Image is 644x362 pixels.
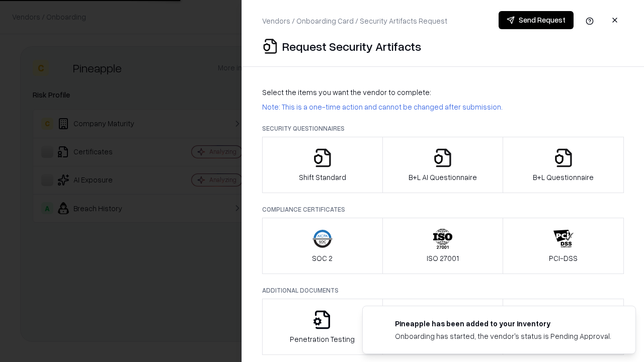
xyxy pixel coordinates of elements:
button: Send Request [499,11,574,29]
p: Additional Documents [262,286,624,295]
button: SOC 2 [262,218,383,274]
button: ISO 27001 [382,218,504,274]
button: B+L Questionnaire [503,137,624,193]
button: B+L AI Questionnaire [382,137,504,193]
p: Compliance Certificates [262,205,624,214]
p: PCI-DSS [549,253,578,263]
p: Penetration Testing [290,334,355,344]
div: Onboarding has started, the vendor's status is Pending Approval. [395,331,611,341]
p: B+L AI Questionnaire [409,172,477,183]
button: Privacy Policy [382,299,504,355]
p: ISO 27001 [427,253,459,263]
img: pineappleenergy.com [375,318,387,330]
p: B+L Questionnaire [533,172,594,183]
p: Request Security Artifacts [282,38,421,54]
p: Note: This is a one-time action and cannot be changed after submission. [262,102,624,112]
p: Select the items you want the vendor to complete: [262,87,624,98]
p: SOC 2 [312,253,333,263]
p: Security Questionnaires [262,124,624,133]
button: Penetration Testing [262,299,383,355]
div: Pineapple has been added to your inventory [395,318,611,329]
button: Data Processing Agreement [503,299,624,355]
p: Shift Standard [299,172,346,183]
button: Shift Standard [262,137,383,193]
p: Vendors / Onboarding Card / Security Artifacts Request [262,16,447,26]
button: PCI-DSS [503,218,624,274]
